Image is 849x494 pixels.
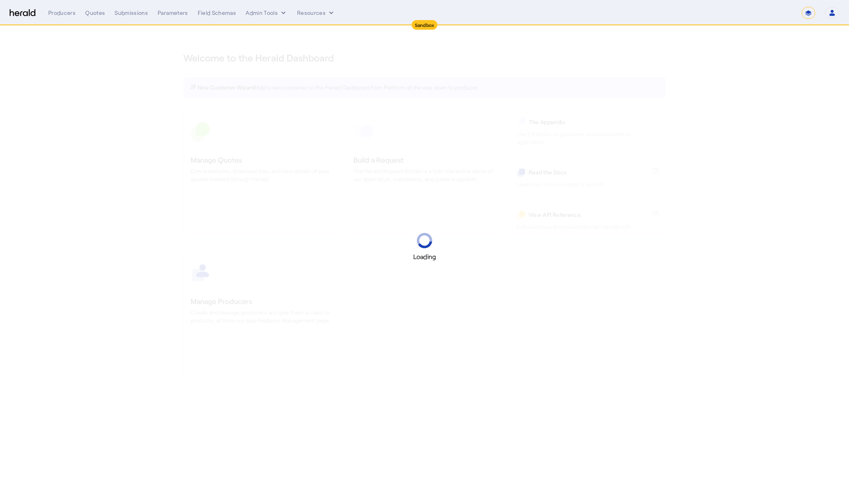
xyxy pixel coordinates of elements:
[158,9,188,17] div: Parameters
[85,9,105,17] div: Quotes
[246,9,287,17] button: internal dropdown menu
[10,9,35,17] img: Herald Logo
[412,20,438,30] div: Sandbox
[115,9,148,17] div: Submissions
[48,9,76,17] div: Producers
[198,9,236,17] div: Field Schemas
[297,9,335,17] button: Resources dropdown menu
